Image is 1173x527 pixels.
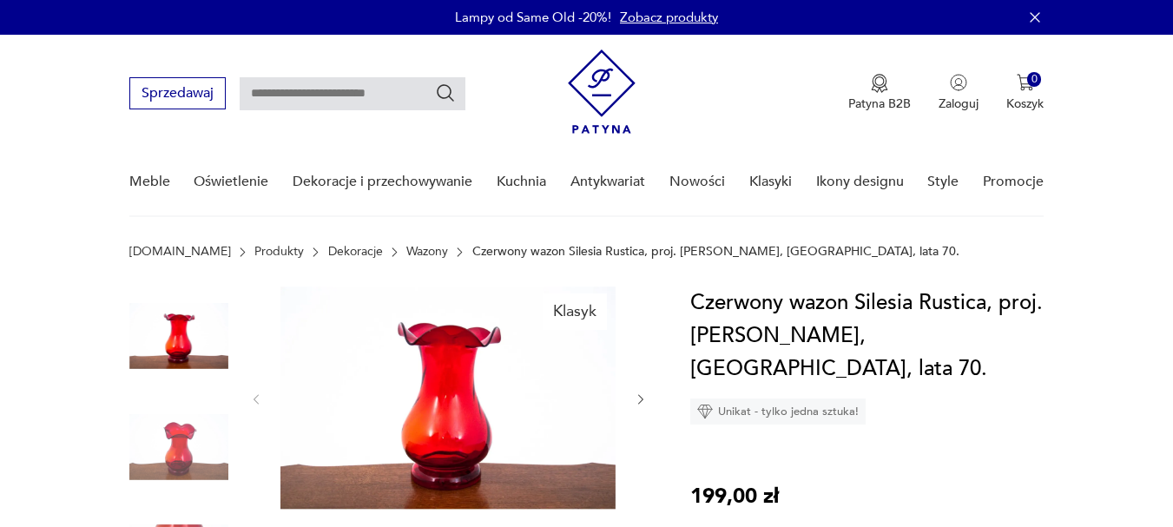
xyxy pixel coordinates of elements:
[939,74,979,112] button: Zaloguj
[1027,72,1042,87] div: 0
[129,287,228,385] img: Zdjęcie produktu Czerwony wazon Silesia Rustica, proj. L. Fiedorowicz, Ząbkowice, lata 70.
[129,89,226,101] a: Sprzedawaj
[983,148,1044,215] a: Promocje
[328,245,383,259] a: Dekoracje
[129,245,231,259] a: [DOMAIN_NAME]
[816,148,904,215] a: Ikony designu
[848,96,911,112] p: Patyna B2B
[1006,96,1044,112] p: Koszyk
[194,148,268,215] a: Oświetlenie
[293,148,472,215] a: Dekoracje i przechowywanie
[871,74,888,93] img: Ikona medalu
[848,74,911,112] button: Patyna B2B
[690,287,1057,385] h1: Czerwony wazon Silesia Rustica, proj. [PERSON_NAME], [GEOGRAPHIC_DATA], lata 70.
[406,245,448,259] a: Wazony
[568,49,636,134] img: Patyna - sklep z meblami i dekoracjami vintage
[939,96,979,112] p: Zaloguj
[1017,74,1034,91] img: Ikona koszyka
[749,148,792,215] a: Klasyki
[543,293,607,330] div: Klasyk
[129,148,170,215] a: Meble
[254,245,304,259] a: Produkty
[697,404,713,419] img: Ikona diamentu
[435,82,456,103] button: Szukaj
[129,398,228,497] img: Zdjęcie produktu Czerwony wazon Silesia Rustica, proj. L. Fiedorowicz, Ząbkowice, lata 70.
[1006,74,1044,112] button: 0Koszyk
[129,77,226,109] button: Sprzedawaj
[690,480,779,513] p: 199,00 zł
[280,287,616,510] img: Zdjęcie produktu Czerwony wazon Silesia Rustica, proj. L. Fiedorowicz, Ząbkowice, lata 70.
[690,399,866,425] div: Unikat - tylko jedna sztuka!
[950,74,967,91] img: Ikonka użytkownika
[570,148,645,215] a: Antykwariat
[669,148,725,215] a: Nowości
[927,148,959,215] a: Style
[848,74,911,112] a: Ikona medaluPatyna B2B
[497,148,546,215] a: Kuchnia
[472,245,959,259] p: Czerwony wazon Silesia Rustica, proj. [PERSON_NAME], [GEOGRAPHIC_DATA], lata 70.
[455,9,611,26] p: Lampy od Same Old -20%!
[620,9,718,26] a: Zobacz produkty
